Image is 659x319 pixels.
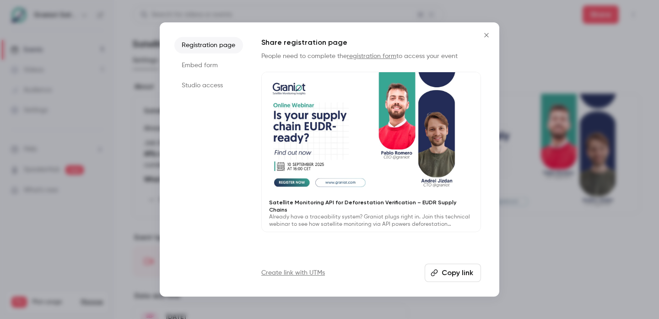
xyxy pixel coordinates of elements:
[425,264,481,282] button: Copy link
[261,72,481,232] a: Satellite Monitoring API for Deforestation Verification – EUDR Supply ChainsAlready have a tracea...
[477,26,496,44] button: Close
[174,37,243,53] li: Registration page
[261,52,481,61] p: People need to complete the to access your event
[269,199,473,213] p: Satellite Monitoring API for Deforestation Verification – EUDR Supply Chains
[174,57,243,74] li: Embed form
[347,53,396,59] a: registration form
[261,37,481,48] h1: Share registration page
[174,77,243,94] li: Studio access
[261,268,325,277] a: Create link with UTMs
[269,213,473,228] p: Already have a traceability system? Graniot plugs right in. Join this technical webinar to see ho...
